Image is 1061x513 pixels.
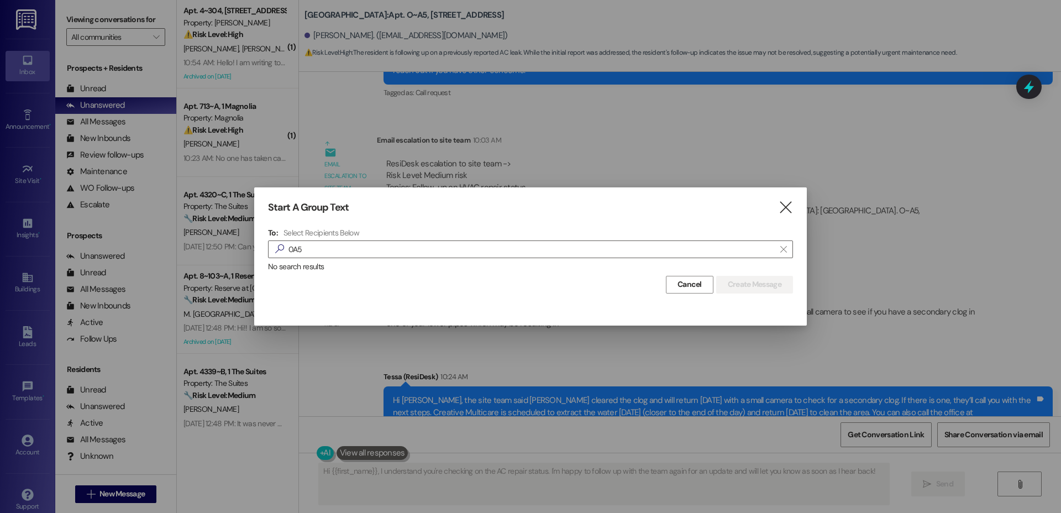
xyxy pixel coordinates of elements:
[716,276,793,294] button: Create Message
[780,245,786,254] i: 
[288,242,775,257] input: Search for any contact or apartment
[268,228,278,238] h3: To:
[677,279,702,290] span: Cancel
[666,276,713,294] button: Cancel
[268,261,793,273] div: No search results
[728,279,781,290] span: Create Message
[271,243,288,255] i: 
[775,241,792,258] button: Clear text
[268,201,349,214] h3: Start A Group Text
[283,228,359,238] h4: Select Recipients Below
[778,202,793,213] i: 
